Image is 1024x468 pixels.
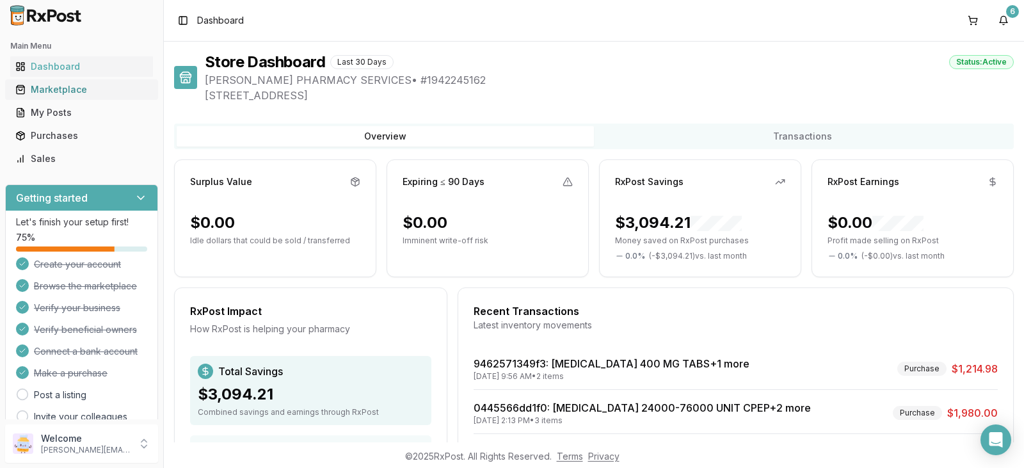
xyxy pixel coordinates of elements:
div: [DATE] 2:13 PM • 3 items [474,416,811,426]
div: Purchase [893,406,942,420]
span: Dashboard [197,14,244,27]
div: $3,094.21 [198,384,424,405]
p: Imminent write-off risk [403,236,573,246]
div: Status: Active [949,55,1014,69]
a: Sales [10,147,153,170]
div: Combined savings and earnings through RxPost [198,407,424,417]
div: Last 30 Days [330,55,394,69]
div: Marketplace [15,83,148,96]
span: Create your account [34,258,121,271]
a: Marketplace [10,78,153,101]
a: Purchases [10,124,153,147]
button: Marketplace [5,79,158,100]
div: Expiring ≤ 90 Days [403,175,484,188]
div: 6 [1006,5,1019,18]
span: $1,980.00 [947,405,998,421]
a: Dashboard [10,55,153,78]
button: Overview [177,126,594,147]
div: $0.00 [828,213,924,233]
div: Dashboard [15,60,148,73]
p: Profit made selling on RxPost [828,236,998,246]
div: $3,094.21 [615,213,742,233]
span: [PERSON_NAME] PHARMACY SERVICES • # 1942245162 [205,72,1014,88]
div: $0.00 [190,213,235,233]
a: Terms [557,451,583,462]
nav: breadcrumb [197,14,244,27]
span: Connect a bank account [34,345,138,358]
button: My Posts [5,102,158,123]
span: 75 % [16,231,35,244]
p: Let's finish your setup first! [16,216,147,229]
span: Make a purchase [34,367,108,380]
div: Purchases [15,129,148,142]
button: Sales [5,149,158,169]
div: Surplus Value [190,175,252,188]
div: RxPost Impact [190,303,431,319]
span: ( - $3,094.21 ) vs. last month [649,251,747,261]
div: Open Intercom Messenger [980,424,1011,455]
span: Total Savings [218,364,283,379]
span: 0.0 % [838,251,858,261]
button: Transactions [594,126,1011,147]
span: Browse the marketplace [34,280,137,293]
div: Recent Transactions [474,303,998,319]
h1: Store Dashboard [205,52,325,72]
a: My Posts [10,101,153,124]
a: Invite your colleagues [34,410,127,423]
p: Money saved on RxPost purchases [615,236,785,246]
p: Welcome [41,432,130,445]
div: How RxPost is helping your pharmacy [190,323,431,335]
span: $1,214.98 [952,361,998,376]
span: ( - $0.00 ) vs. last month [861,251,945,261]
button: Purchases [5,125,158,146]
a: 9462571349f3: [MEDICAL_DATA] 400 MG TABS+1 more [474,357,749,370]
a: Privacy [588,451,620,462]
div: RxPost Earnings [828,175,899,188]
h2: Main Menu [10,41,153,51]
div: $0.00 [403,213,447,233]
a: Post a listing [34,389,86,401]
h3: Getting started [16,190,88,206]
a: 0445566dd1f0: [MEDICAL_DATA] 24000-76000 UNIT CPEP+2 more [474,401,811,414]
span: [STREET_ADDRESS] [205,88,1014,103]
span: Verify beneficial owners [34,323,137,336]
p: Idle dollars that could be sold / transferred [190,236,360,246]
img: User avatar [13,433,33,454]
span: 0.0 % [625,251,645,261]
p: [PERSON_NAME][EMAIL_ADDRESS][DOMAIN_NAME] [41,445,130,455]
div: RxPost Savings [615,175,684,188]
div: Latest inventory movements [474,319,998,332]
div: Purchase [897,362,947,376]
button: 6 [993,10,1014,31]
div: My Posts [15,106,148,119]
div: [DATE] 9:56 AM • 2 items [474,371,749,382]
div: Sales [15,152,148,165]
img: RxPost Logo [5,5,87,26]
span: Verify your business [34,302,120,314]
button: Dashboard [5,56,158,77]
